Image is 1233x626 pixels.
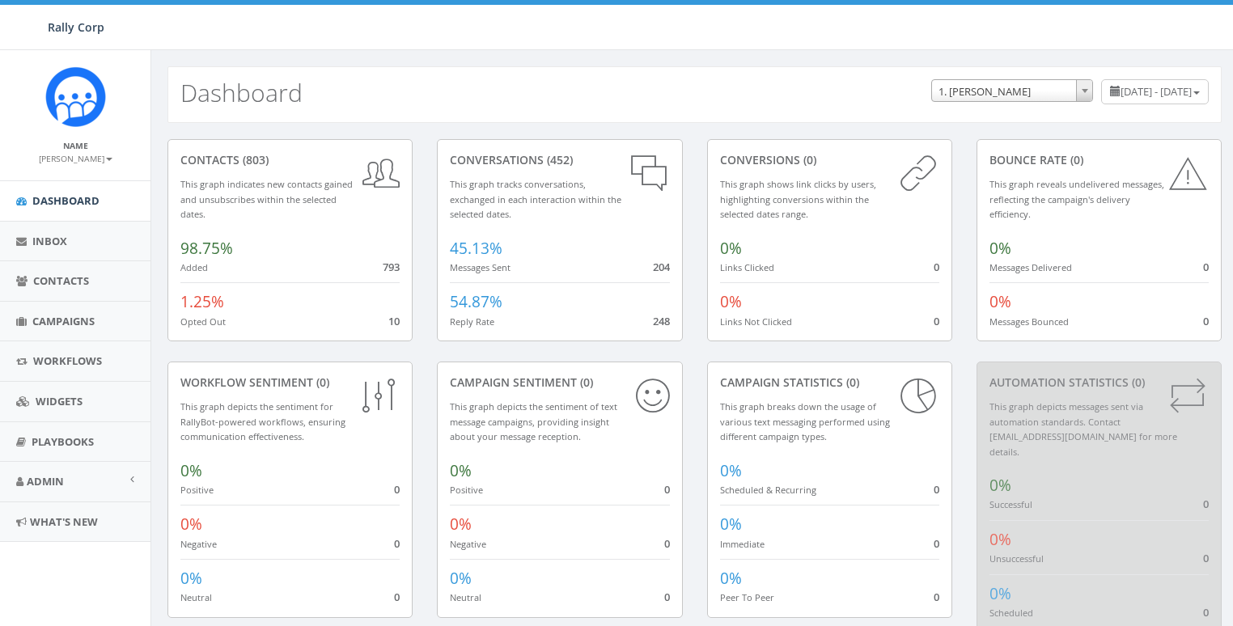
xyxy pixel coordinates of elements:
[450,178,621,220] small: This graph tracks conversations, exchanged in each interaction within the selected dates.
[720,315,792,328] small: Links Not Clicked
[720,460,742,481] span: 0%
[1121,84,1192,99] span: [DATE] - [DATE]
[720,152,939,168] div: conversions
[934,536,939,551] span: 0
[653,314,670,328] span: 248
[720,591,774,603] small: Peer To Peer
[450,460,472,481] span: 0%
[544,152,573,167] span: (452)
[720,568,742,589] span: 0%
[664,482,670,497] span: 0
[1067,152,1083,167] span: (0)
[450,484,483,496] small: Positive
[180,591,212,603] small: Neutral
[450,315,494,328] small: Reply Rate
[450,538,486,550] small: Negative
[180,178,353,220] small: This graph indicates new contacts gained and unsubscribes within the selected dates.
[934,482,939,497] span: 0
[989,315,1069,328] small: Messages Bounced
[931,79,1093,102] span: 1. James Martin
[450,291,502,312] span: 54.87%
[664,536,670,551] span: 0
[843,374,859,390] span: (0)
[180,568,202,589] span: 0%
[180,315,226,328] small: Opted Out
[989,178,1164,220] small: This graph reveals undelivered messages, reflecting the campaign's delivery efficiency.
[180,152,400,168] div: contacts
[36,394,83,408] span: Widgets
[32,193,100,208] span: Dashboard
[180,400,345,442] small: This graph depicts the sentiment for RallyBot-powered workflows, ensuring communication effective...
[720,514,742,535] span: 0%
[32,314,95,328] span: Campaigns
[989,529,1011,550] span: 0%
[33,353,102,368] span: Workflows
[180,484,214,496] small: Positive
[63,140,88,151] small: Name
[180,538,217,550] small: Negative
[394,536,400,551] span: 0
[720,291,742,312] span: 0%
[720,374,939,391] div: Campaign Statistics
[1203,314,1209,328] span: 0
[800,152,816,167] span: (0)
[30,514,98,529] span: What's New
[989,475,1011,496] span: 0%
[989,400,1177,458] small: This graph depicts messages sent via automation standards. Contact [EMAIL_ADDRESS][DOMAIN_NAME] f...
[932,80,1092,103] span: 1. James Martin
[1129,374,1145,390] span: (0)
[934,260,939,274] span: 0
[1203,605,1209,620] span: 0
[180,374,400,391] div: Workflow Sentiment
[577,374,593,390] span: (0)
[989,498,1032,510] small: Successful
[989,152,1209,168] div: Bounce Rate
[450,568,472,589] span: 0%
[450,261,511,273] small: Messages Sent
[989,583,1011,604] span: 0%
[27,474,64,489] span: Admin
[388,314,400,328] span: 10
[450,374,669,391] div: Campaign Sentiment
[313,374,329,390] span: (0)
[45,66,106,127] img: Icon_1.png
[180,79,303,106] h2: Dashboard
[989,261,1072,273] small: Messages Delivered
[989,238,1011,259] span: 0%
[720,538,765,550] small: Immediate
[989,374,1209,391] div: Automation Statistics
[720,484,816,496] small: Scheduled & Recurring
[180,460,202,481] span: 0%
[664,590,670,604] span: 0
[48,19,104,35] span: Rally Corp
[239,152,269,167] span: (803)
[450,238,502,259] span: 45.13%
[720,178,876,220] small: This graph shows link clicks by users, highlighting conversions within the selected dates range.
[180,261,208,273] small: Added
[653,260,670,274] span: 204
[394,482,400,497] span: 0
[1203,497,1209,511] span: 0
[180,291,224,312] span: 1.25%
[394,590,400,604] span: 0
[450,400,617,442] small: This graph depicts the sentiment of text message campaigns, providing insight about your message ...
[450,514,472,535] span: 0%
[383,260,400,274] span: 793
[720,261,774,273] small: Links Clicked
[39,153,112,164] small: [PERSON_NAME]
[450,152,669,168] div: conversations
[934,590,939,604] span: 0
[720,238,742,259] span: 0%
[934,314,939,328] span: 0
[989,607,1033,619] small: Scheduled
[33,273,89,288] span: Contacts
[1203,260,1209,274] span: 0
[450,591,481,603] small: Neutral
[1203,551,1209,565] span: 0
[180,514,202,535] span: 0%
[180,238,233,259] span: 98.75%
[989,552,1044,565] small: Unsuccessful
[32,234,67,248] span: Inbox
[32,434,94,449] span: Playbooks
[989,291,1011,312] span: 0%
